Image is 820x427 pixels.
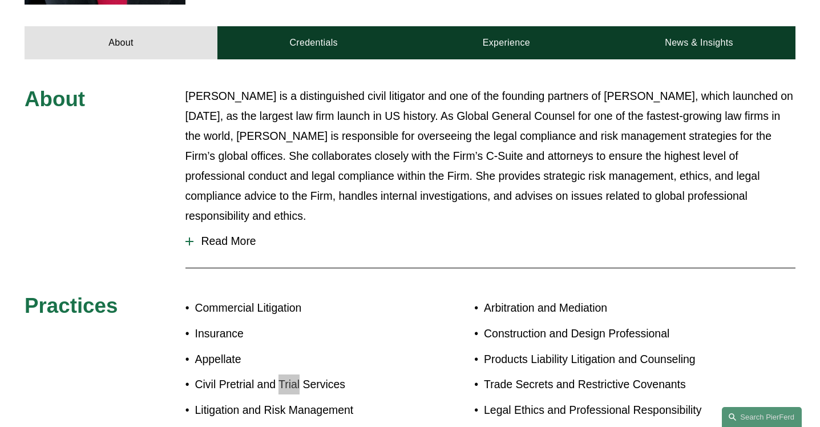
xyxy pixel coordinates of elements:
[410,26,603,59] a: Experience
[193,235,795,248] span: Read More
[195,374,410,394] p: Civil Pretrial and Trial Services
[217,26,410,59] a: Credentials
[25,87,85,111] span: About
[484,298,731,318] p: Arbitration and Mediation
[484,400,731,420] p: Legal Ethics and Professional Responsibility
[603,26,795,59] a: News & Insights
[25,26,217,59] a: About
[722,407,802,427] a: Search this site
[25,294,118,317] span: Practices
[484,374,731,394] p: Trade Secrets and Restrictive Covenants
[185,86,795,226] p: [PERSON_NAME] is a distinguished civil litigator and one of the founding partners of [PERSON_NAME...
[484,349,731,369] p: Products Liability Litigation and Counseling
[484,324,731,344] p: Construction and Design Professional
[195,324,410,344] p: Insurance
[195,349,410,369] p: Appellate
[185,226,795,256] button: Read More
[195,400,410,420] p: Litigation and Risk Management
[195,298,410,318] p: Commercial Litigation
